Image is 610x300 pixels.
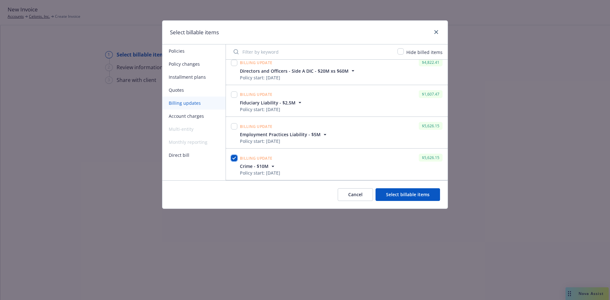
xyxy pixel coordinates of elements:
div: $4,822.41 [419,58,443,66]
span: Crime - $10M [240,163,268,170]
div: $1,607.47 [419,90,443,98]
span: Hide billed items [406,49,443,55]
button: Crime - $10M [240,163,280,170]
span: Directors and Officers - Side A DIC - $20M xs $60M [240,68,349,74]
h1: Select billable items [170,28,219,37]
span: Billing update [240,156,272,161]
span: Monthly reporting [162,136,226,149]
button: Direct bill [162,149,226,162]
button: Directors and Officers - Side A DIC - $20M xs $60M [240,68,356,74]
span: Employment Practices Liability - $5M [240,131,321,138]
input: Filter by keyword [230,45,394,58]
div: $5,626.15 [419,122,443,130]
span: Billing update [240,92,272,97]
span: Fiduciary Liability - $2,5M [240,99,295,106]
div: Policy start: [DATE] [240,106,303,113]
button: Billing updates [162,97,226,110]
div: Policy start: [DATE] [240,138,328,144]
button: Fiduciary Liability - $2,5M [240,99,303,106]
a: close [432,28,440,36]
button: Employment Practices Liability - $5M [240,131,328,138]
span: Billing update [240,124,272,129]
button: Installment plans [162,70,226,83]
button: Policies [162,44,226,57]
button: Policy changes [162,57,226,70]
div: $5,626.15 [419,154,443,162]
span: Billing update [240,60,272,65]
span: Multi-entity [162,123,226,136]
button: Account charges [162,110,226,123]
div: Policy start: [DATE] [240,170,280,176]
button: Cancel [338,188,373,201]
div: Policy start: [DATE] [240,74,356,81]
button: Select billable items [376,188,440,201]
button: Quotes [162,83,226,97]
